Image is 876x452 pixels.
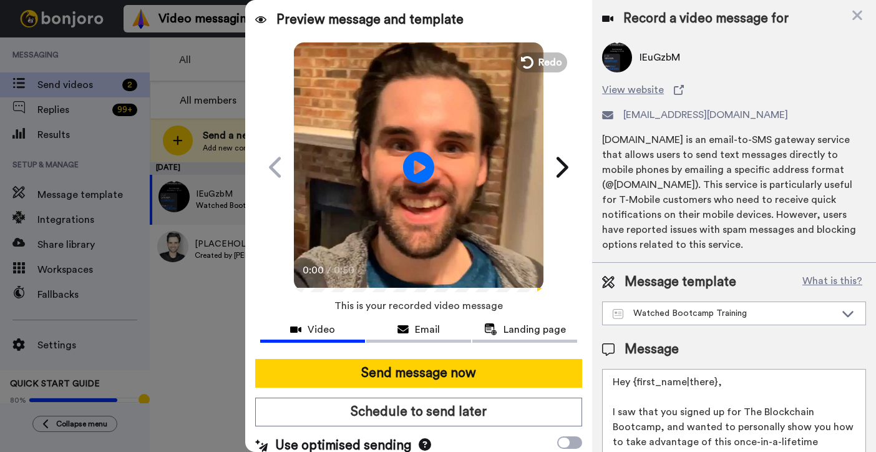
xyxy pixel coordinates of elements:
[602,82,664,97] span: View website
[613,309,623,319] img: Message-temps.svg
[613,307,835,320] div: Watched Bootcamp Training
[303,263,324,278] span: 0:00
[308,322,335,337] span: Video
[625,340,679,359] span: Message
[334,263,356,278] span: 0:50
[602,132,866,252] div: [DOMAIN_NAME] is an email-to-SMS gateway service that allows users to send text messages directly...
[334,292,503,320] span: This is your recorded video message
[327,263,331,278] span: /
[602,82,866,97] a: View website
[504,322,566,337] span: Landing page
[623,107,788,122] span: [EMAIL_ADDRESS][DOMAIN_NAME]
[255,359,582,388] button: Send message now
[799,273,866,292] button: What is this?
[625,273,736,292] span: Message template
[415,322,440,337] span: Email
[255,398,582,426] button: Schedule to send later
